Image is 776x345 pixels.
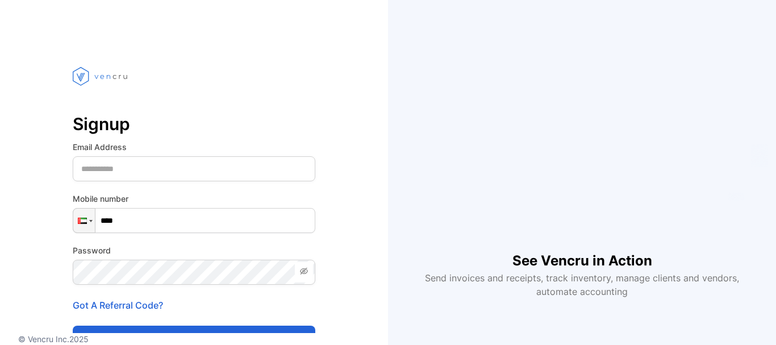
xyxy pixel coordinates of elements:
[512,232,652,271] h1: See Vencru in Action
[73,244,315,256] label: Password
[73,141,315,153] label: Email Address
[427,47,737,232] iframe: YouTube video player
[419,271,746,298] p: Send invoices and receipts, track inventory, manage clients and vendors, automate accounting
[73,193,315,205] label: Mobile number
[73,209,95,232] div: United Arab Emirates: + 971
[73,45,130,107] img: vencru logo
[73,110,315,138] p: Signup
[73,298,315,312] p: Got A Referral Code?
